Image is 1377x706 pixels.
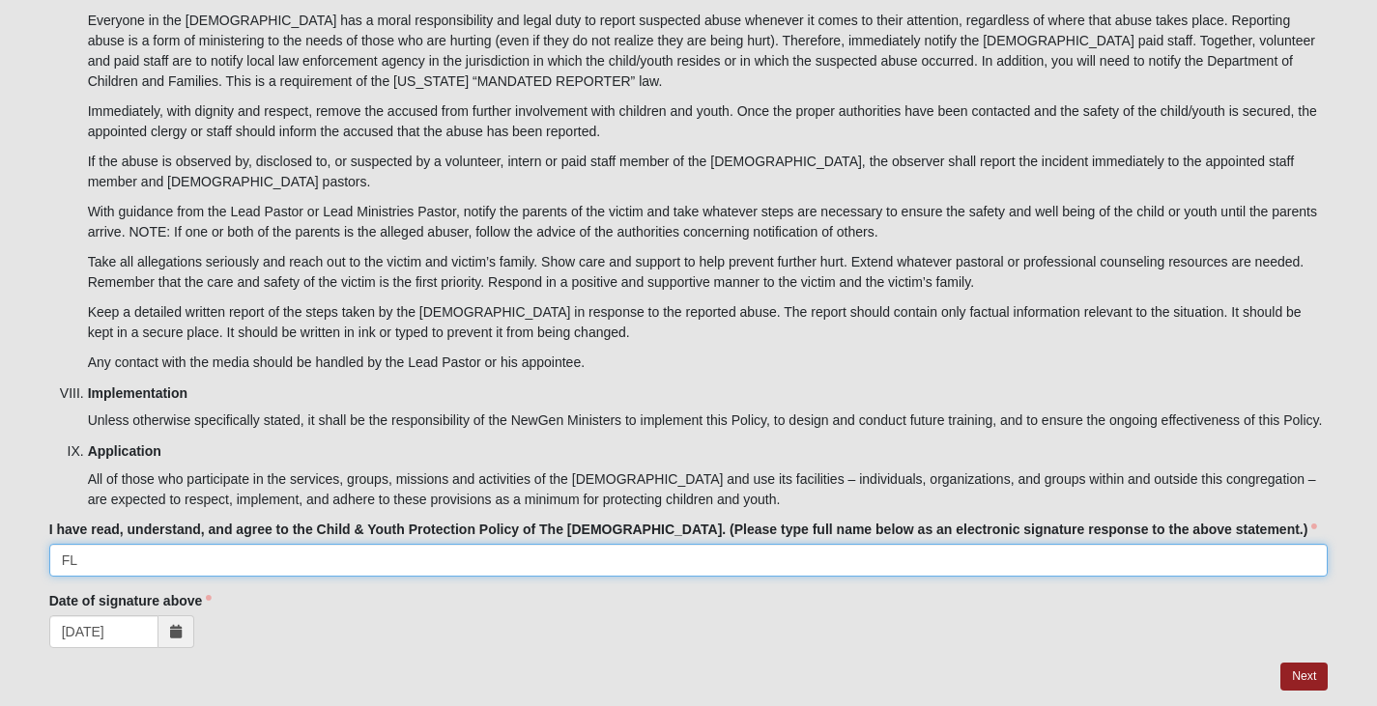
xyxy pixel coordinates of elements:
a: Next [1280,663,1328,691]
h5: Application [88,443,1329,460]
p: Any contact with the media should be handled by the Lead Pastor or his appointee. [88,353,1329,373]
h5: Implementation [88,385,1329,402]
label: Date of signature above [49,591,213,610]
p: Take all allegations seriously and reach out to the victim and victim’s family. Show care and sup... [88,252,1329,293]
label: I have read, understand, and agree to the Child & Youth Protection Policy of The [DEMOGRAPHIC_DAT... [49,520,1318,539]
p: Unless otherwise specifically stated, it shall be the responsibility of the NewGen Ministers to i... [88,410,1329,431]
p: If the abuse is observed by, disclosed to, or suspected by a volunteer, intern or paid staff memb... [88,152,1329,192]
p: All of those who participate in the services, groups, missions and activities of the [DEMOGRAPHIC... [88,469,1329,510]
p: With guidance from the Lead Pastor or Lead Ministries Pastor, notify the parents of the victim an... [88,202,1329,242]
p: Immediately, with dignity and respect, remove the accused from further involvement with children ... [88,101,1329,142]
p: Keep a detailed written report of the steps taken by the [DEMOGRAPHIC_DATA] in response to the re... [88,302,1329,343]
p: Everyone in the [DEMOGRAPHIC_DATA] has a moral responsibility and legal duty to report suspected ... [88,11,1329,92]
